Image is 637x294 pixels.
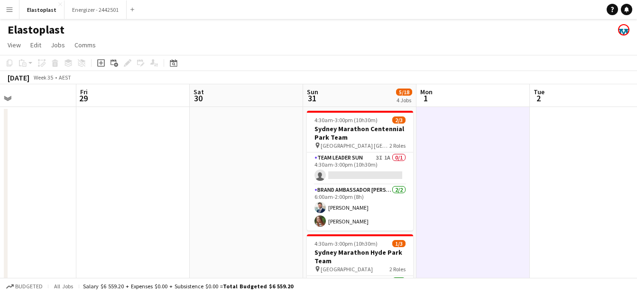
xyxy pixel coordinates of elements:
[15,283,43,290] span: Budgeted
[31,74,55,81] span: Week 35
[8,23,65,37] h1: Elastoplast
[30,41,41,49] span: Edit
[59,74,71,81] div: AEST
[194,88,204,96] span: Sat
[223,283,293,290] span: Total Budgeted $6 559.20
[19,0,65,19] button: Elastoplast
[4,39,25,51] a: View
[65,0,127,19] button: Energizer - 2442501
[314,116,378,124] span: 4:30am-3:00pm (10h30m)
[419,93,433,104] span: 1
[389,266,406,273] span: 2 Roles
[534,88,545,96] span: Tue
[8,73,29,82] div: [DATE]
[51,41,65,49] span: Jobs
[532,93,545,104] span: 2
[307,152,413,185] app-card-role: Team Leader Sun3I1A0/14:30am-3:00pm (10h30m)
[307,248,413,265] h3: Sydney Marathon Hyde Park Team
[618,24,629,36] app-user-avatar: Kristin Kenneally
[307,185,413,231] app-card-role: Brand Ambassador [PERSON_NAME]2/26:00am-2:00pm (8h)[PERSON_NAME][PERSON_NAME]
[79,93,88,104] span: 29
[389,142,406,149] span: 2 Roles
[71,39,100,51] a: Comms
[307,125,413,142] h3: Sydney Marathon Centennial Park Team
[305,93,318,104] span: 31
[392,240,406,247] span: 1/3
[80,88,88,96] span: Fri
[192,93,204,104] span: 30
[314,240,378,247] span: 4:30am-3:00pm (10h30m)
[396,89,412,96] span: 5/18
[307,88,318,96] span: Sun
[52,283,75,290] span: All jobs
[47,39,69,51] a: Jobs
[392,116,406,124] span: 2/3
[5,281,44,292] button: Budgeted
[307,111,413,231] app-job-card: 4:30am-3:00pm (10h30m)2/3Sydney Marathon Centennial Park Team [GEOGRAPHIC_DATA] [GEOGRAPHIC_DATA]...
[321,142,389,149] span: [GEOGRAPHIC_DATA] [GEOGRAPHIC_DATA]
[83,283,293,290] div: Salary $6 559.20 + Expenses $0.00 + Subsistence $0.00 =
[8,41,21,49] span: View
[74,41,96,49] span: Comms
[420,88,433,96] span: Mon
[321,266,373,273] span: [GEOGRAPHIC_DATA]
[27,39,45,51] a: Edit
[397,97,412,104] div: 4 Jobs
